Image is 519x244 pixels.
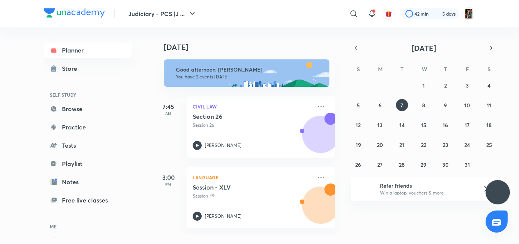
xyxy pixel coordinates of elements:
[383,8,395,20] button: avatar
[439,119,451,131] button: October 16, 2025
[164,43,342,52] h4: [DATE]
[465,161,470,168] abbr: October 31, 2025
[396,119,408,131] button: October 14, 2025
[466,65,469,73] abbr: Friday
[439,139,451,151] button: October 23, 2025
[483,99,495,111] button: October 11, 2025
[62,64,82,73] div: Store
[361,43,486,53] button: [DATE]
[396,99,408,111] button: October 7, 2025
[374,119,386,131] button: October 13, 2025
[205,213,242,220] p: [PERSON_NAME]
[44,88,132,101] h6: SELF STUDY
[399,121,405,129] abbr: October 14, 2025
[421,121,426,129] abbr: October 15, 2025
[465,121,470,129] abbr: October 17, 2025
[396,158,408,171] button: October 28, 2025
[356,141,361,148] abbr: October 19, 2025
[462,7,475,20] img: Mahima Saini
[461,139,473,151] button: October 24, 2025
[44,101,132,116] a: Browse
[377,121,383,129] abbr: October 13, 2025
[411,43,436,53] span: [DATE]
[466,82,469,89] abbr: October 3, 2025
[44,174,132,190] a: Notes
[176,66,323,73] h6: Good afternoon, [PERSON_NAME]
[44,61,132,76] a: Store
[464,102,470,109] abbr: October 10, 2025
[483,139,495,151] button: October 25, 2025
[193,122,312,129] p: Session 26
[153,182,184,187] p: PM
[44,220,132,233] h6: ME
[461,99,473,111] button: October 10, 2025
[385,10,392,17] img: avatar
[193,102,312,111] p: Civil Law
[193,113,287,120] h5: Section 26
[302,120,339,156] img: Avatar
[356,121,361,129] abbr: October 12, 2025
[44,138,132,153] a: Tests
[176,74,323,80] p: You have 2 events [DATE]
[433,10,441,18] img: streak
[422,82,425,89] abbr: October 1, 2025
[352,119,364,131] button: October 12, 2025
[193,173,312,182] p: Language
[418,79,430,91] button: October 1, 2025
[352,158,364,171] button: October 26, 2025
[44,120,132,135] a: Practice
[396,139,408,151] button: October 21, 2025
[400,65,403,73] abbr: Tuesday
[444,102,447,109] abbr: October 9, 2025
[400,102,403,109] abbr: October 7, 2025
[124,6,201,21] button: Judiciary - PCS (J ...
[461,79,473,91] button: October 3, 2025
[418,139,430,151] button: October 22, 2025
[439,99,451,111] button: October 9, 2025
[164,59,329,87] img: afternoon
[442,161,449,168] abbr: October 30, 2025
[483,79,495,91] button: October 4, 2025
[378,65,383,73] abbr: Monday
[377,161,383,168] abbr: October 27, 2025
[418,119,430,131] button: October 15, 2025
[377,141,383,148] abbr: October 20, 2025
[205,142,242,149] p: [PERSON_NAME]
[439,158,451,171] button: October 30, 2025
[443,141,448,148] abbr: October 23, 2025
[422,65,427,73] abbr: Wednesday
[486,121,492,129] abbr: October 18, 2025
[399,161,405,168] abbr: October 28, 2025
[418,158,430,171] button: October 29, 2025
[486,141,492,148] abbr: October 25, 2025
[443,121,448,129] abbr: October 16, 2025
[374,139,386,151] button: October 20, 2025
[461,158,473,171] button: October 31, 2025
[380,190,473,196] p: Win a laptop, vouchers & more
[421,141,426,148] abbr: October 22, 2025
[374,158,386,171] button: October 27, 2025
[487,102,491,109] abbr: October 11, 2025
[44,8,105,18] img: Company Logo
[418,99,430,111] button: October 8, 2025
[461,119,473,131] button: October 17, 2025
[357,65,360,73] abbr: Sunday
[44,156,132,171] a: Playlist
[153,173,184,182] h5: 3:00
[302,191,339,227] img: Avatar
[357,181,372,196] img: referral
[374,99,386,111] button: October 6, 2025
[444,65,447,73] abbr: Thursday
[421,161,426,168] abbr: October 29, 2025
[44,43,132,58] a: Planner
[439,79,451,91] button: October 2, 2025
[483,119,495,131] button: October 18, 2025
[380,182,473,190] h6: Refer friends
[493,188,502,197] img: ttu
[399,141,404,148] abbr: October 21, 2025
[444,82,447,89] abbr: October 2, 2025
[193,193,312,199] p: Session 49
[422,102,425,109] abbr: October 8, 2025
[153,111,184,116] p: AM
[355,161,361,168] abbr: October 26, 2025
